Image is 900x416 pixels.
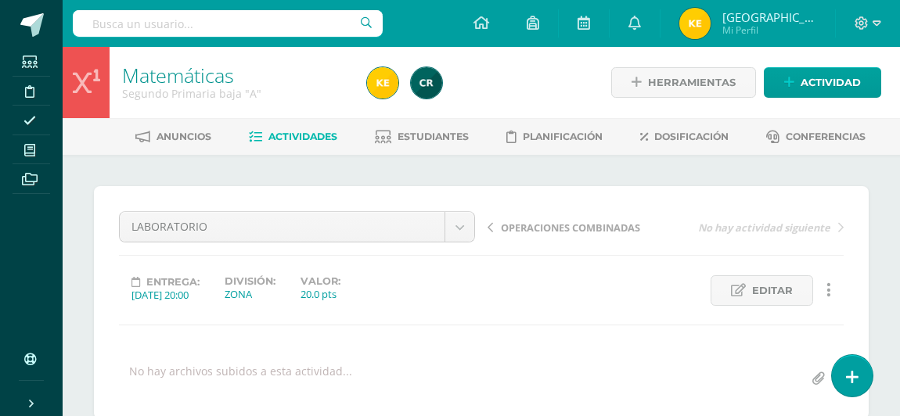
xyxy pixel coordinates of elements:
[488,219,666,235] a: OPERACIONES COMBINADAS
[131,212,433,242] span: LABORATORIO
[122,86,348,101] div: Segundo Primaria baja 'A'
[506,124,603,149] a: Planificación
[801,68,861,97] span: Actividad
[129,364,352,394] div: No hay archivos subidos a esta actividad...
[268,131,337,142] span: Actividades
[654,131,729,142] span: Dosificación
[146,276,200,288] span: Entrega:
[301,275,340,287] label: Valor:
[225,275,275,287] label: División:
[122,62,234,88] a: Matemáticas
[786,131,866,142] span: Conferencias
[225,287,275,301] div: ZONA
[135,124,211,149] a: Anuncios
[722,9,816,25] span: [GEOGRAPHIC_DATA]
[249,124,337,149] a: Actividades
[375,124,469,149] a: Estudiantes
[501,221,640,235] span: OPERACIONES COMBINADAS
[640,124,729,149] a: Dosificación
[122,64,348,86] h1: Matemáticas
[611,67,756,98] a: Herramientas
[398,131,469,142] span: Estudiantes
[120,212,474,242] a: LABORATORIO
[157,131,211,142] span: Anuncios
[766,124,866,149] a: Conferencias
[764,67,881,98] a: Actividad
[523,131,603,142] span: Planificación
[131,288,200,302] div: [DATE] 20:00
[698,221,830,235] span: No hay actividad siguiente
[411,67,442,99] img: 19436fc6d9716341a8510cf58c6830a2.png
[301,287,340,301] div: 20.0 pts
[752,276,793,305] span: Editar
[367,67,398,99] img: cac69b3a1053a0e96759db03ee3b121c.png
[73,10,383,37] input: Busca un usuario...
[679,8,711,39] img: cac69b3a1053a0e96759db03ee3b121c.png
[648,68,736,97] span: Herramientas
[722,23,816,37] span: Mi Perfil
